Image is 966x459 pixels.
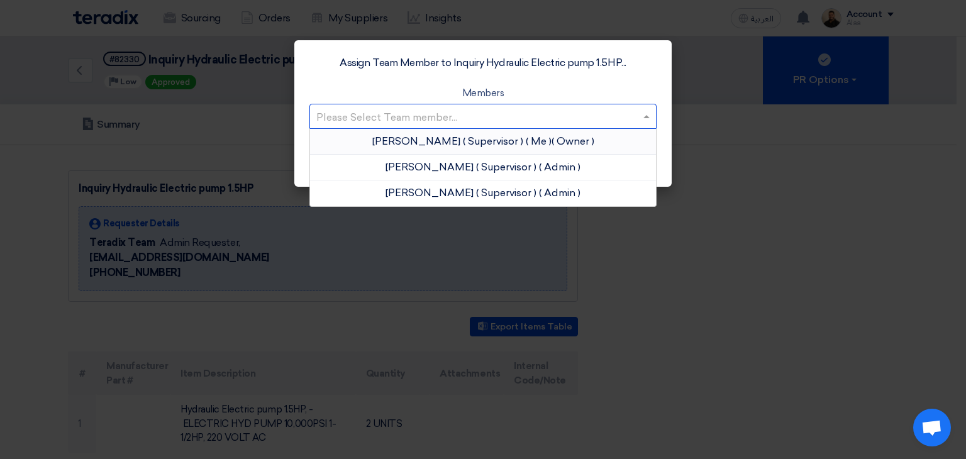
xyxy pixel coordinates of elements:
[310,180,656,206] div: ( )
[386,187,474,199] span: [PERSON_NAME]
[476,161,536,173] span: ( Supervisor )
[913,409,951,446] div: Open chat
[554,135,592,147] app-roles: Owner
[463,135,523,147] span: ( Supervisor )
[541,187,578,199] app-roles: Admin
[476,187,536,199] span: ( Supervisor )
[309,55,657,70] div: Assign Team Member to Inquiry Hydraulic Electric pump 1.5HP...
[541,161,578,173] app-roles: Admin
[310,155,656,180] div: ( )
[310,129,656,155] div: ( )
[462,86,504,101] label: Members
[372,135,460,147] span: [PERSON_NAME]
[386,161,474,173] span: [PERSON_NAME]
[526,135,552,147] span: ( Me )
